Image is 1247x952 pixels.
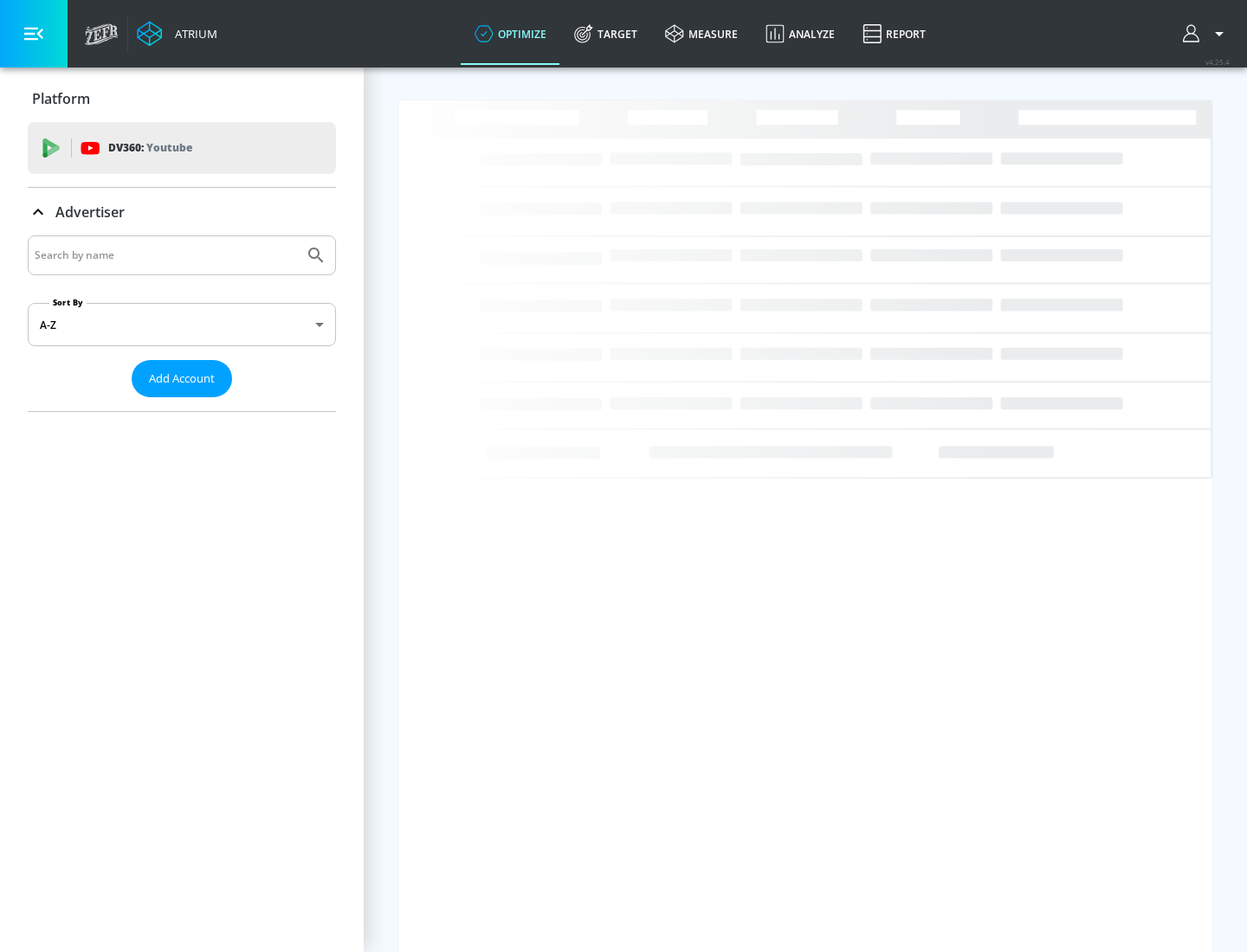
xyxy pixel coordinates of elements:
[849,3,940,65] a: Report
[146,138,192,157] p: Youtube
[137,21,217,47] a: Atrium
[132,360,232,397] button: Add Account
[28,188,336,236] div: Advertiser
[32,89,90,108] p: Platform
[149,369,215,389] span: Add Account
[28,122,336,174] div: DV360: Youtube
[28,303,336,346] div: A-Z
[560,3,651,65] a: Target
[28,397,336,411] nav: list of Advertiser
[55,203,125,222] p: Advertiser
[461,3,560,65] a: optimize
[35,244,297,267] input: Search by name
[651,3,752,65] a: measure
[752,3,849,65] a: Analyze
[108,138,192,158] p: DV360:
[28,74,336,123] div: Platform
[28,235,336,411] div: Advertiser
[168,26,217,42] div: Atrium
[1205,57,1230,67] span: v 4.25.4
[49,297,87,308] label: Sort By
